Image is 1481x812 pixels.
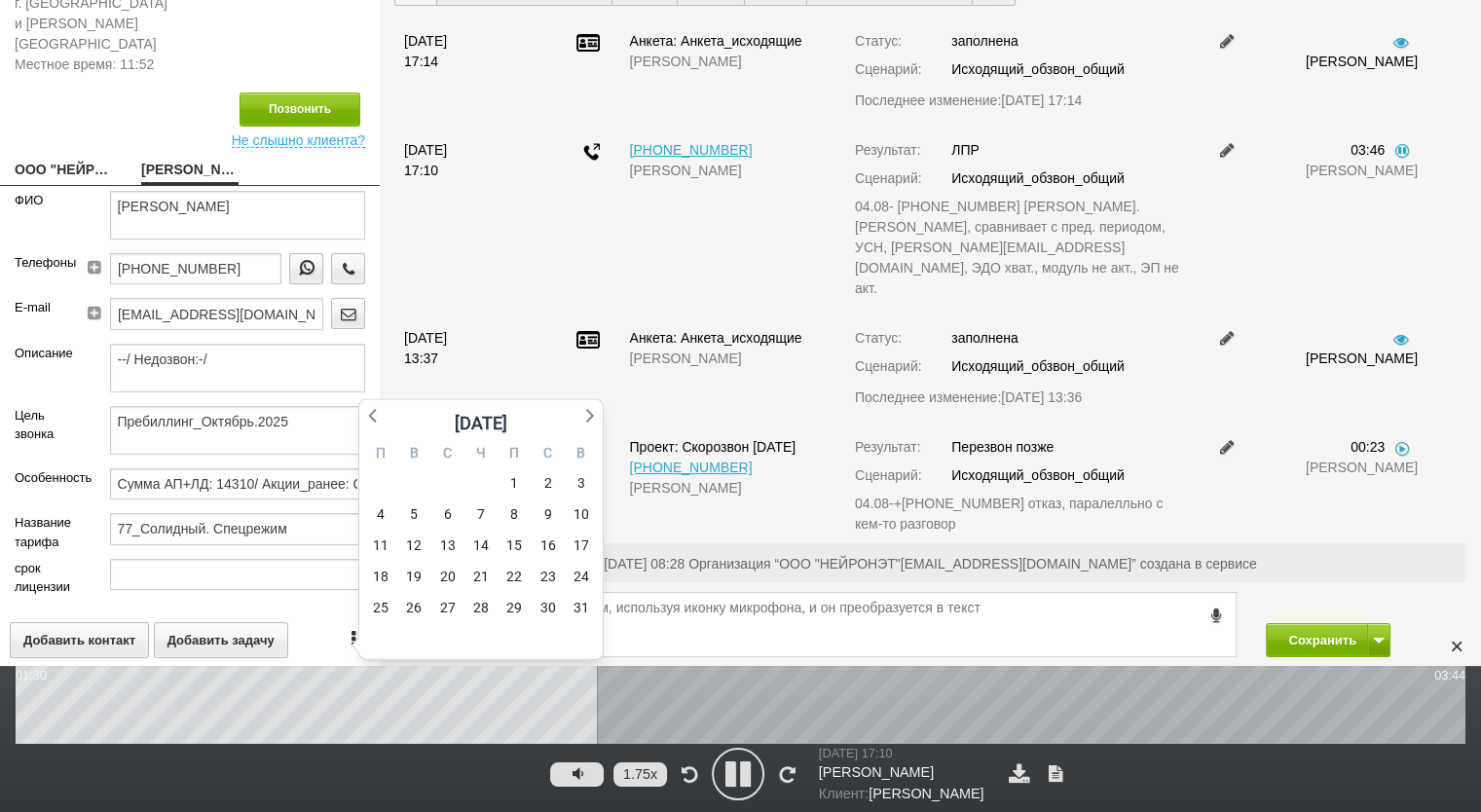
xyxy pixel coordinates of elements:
span: Сценарий: [855,467,922,483]
label: Цель звонка [15,406,81,444]
div: [PERSON_NAME] [1306,161,1412,181]
label: Описание [15,344,81,363]
label: ФИО [15,191,81,210]
div: [PERSON_NAME] [1306,458,1412,478]
span: Результат: [855,439,921,455]
span: Сценарий: [855,358,922,374]
div: [PERSON_NAME] [819,784,989,805]
label: Телефоны [15,253,64,273]
span: 00:23 [1351,439,1385,455]
span: Статус: [855,33,902,49]
a: [PERSON_NAME] [141,158,239,185]
span: [DATE] 13:36 [1001,389,1082,405]
div: 17:10 [404,161,510,181]
div: [DATE] [404,328,510,349]
div: [DATE] 17:10 [819,744,989,762]
span: Исходящий_обзвон_общий [951,467,1125,483]
label: Название тарифа [15,513,81,551]
div: Анкета: Анкета_исходящие [629,31,825,52]
p: [DATE] 08:28 Организация “ООО "НЕЙРОНЭТ"[EMAIL_ADDRESS][DOMAIN_NAME]” создана в сервисе [404,553,1457,574]
span: заполнена [951,33,1018,49]
a: [PHONE_NUMBER] [629,142,752,158]
div: 04.08-+[PHONE_NUMBER] отказ, паралелльно с кем-то разговор [855,494,1186,535]
div: [PERSON_NAME] [629,161,825,181]
span: Исходящий_обзвон_общий [951,358,1125,374]
input: Email [110,298,323,329]
span: Перезвон позже [951,439,1054,455]
div: 13:37 [404,349,510,369]
button: Сохранить [1266,623,1368,657]
div: × [1442,632,1471,661]
button: Позвонить [240,92,360,127]
label: E-mail [15,298,64,317]
div: [PERSON_NAME] [629,478,825,498]
div: [DATE] [404,31,510,52]
div: [PERSON_NAME] [1306,349,1412,369]
div: [DATE] [404,140,510,161]
span: Сценарий: [855,61,922,77]
div: [PERSON_NAME] [1306,52,1412,72]
span: Последнее изменение: [855,91,1082,111]
a: [PHONE_NUMBER] [629,460,752,475]
button: Добавить задачу [154,622,288,658]
div: Скорозвон 04.08.25 [629,437,825,458]
div: [PERSON_NAME] [819,762,989,784]
span: [DATE] 17:14 [1001,92,1082,108]
span: Местное время: 11:52 [15,55,175,75]
div: Анкета: Анкета_исходящие [629,328,825,349]
div: [PERSON_NAME] [629,52,825,72]
a: ООО "НЕЙРОНЭТ"[EMAIL_ADDRESS][DOMAIN_NAME] [15,158,112,185]
div: 03:44 [1434,666,1465,684]
div: 04.08- [PHONE_NUMBER] [PERSON_NAME]. [PERSON_NAME], сравнивает с пред. периодом, УСН, [PERSON_NAM... [855,197,1186,299]
span: 03:46 [1351,142,1385,158]
span: Исходящий_обзвон_общий [951,170,1125,186]
span: Результат: [855,142,921,158]
label: срок лицензии [15,559,81,597]
button: Добавить контакт [10,622,149,658]
span: Клиент: [819,786,869,801]
span: Не слышно клиента? [232,127,365,148]
span: Статус: [855,330,902,346]
span: Последнее изменение: [855,388,1082,408]
div: [PERSON_NAME] [629,349,825,369]
span: заполнена [951,330,1018,346]
span: Исходящий_обзвон_общий [951,61,1125,77]
div: Исходящий звонок [583,143,600,166]
div: 17:14 [404,52,510,72]
label: Особенность [15,468,81,488]
input: телефон [110,253,281,284]
span: Сценарий: [855,170,922,186]
div: 01:30 [16,666,47,684]
button: 1.75x [613,762,667,787]
span: ЛПР [951,142,980,158]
